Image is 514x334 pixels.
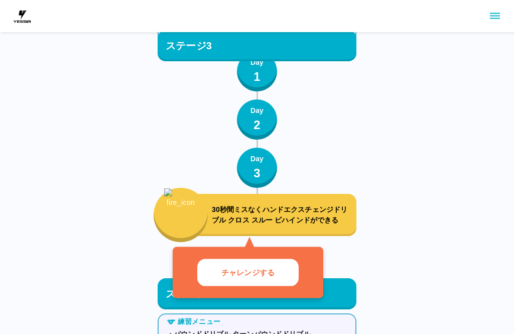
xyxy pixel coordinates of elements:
[237,99,277,140] button: Day2
[154,188,208,242] button: fire_icon
[253,68,261,86] p: 1
[253,164,261,182] p: 3
[212,204,352,226] p: 30秒間ミスなくハンドエクスチェンジドリブル クロス スルー ビハインドができる
[250,154,264,164] p: Day
[178,316,220,327] p: 練習メニュー
[166,38,212,53] p: ステージ3
[253,116,261,134] p: 2
[250,105,264,116] p: Day
[237,51,277,91] button: Day1
[12,6,32,26] img: dummy
[166,286,212,301] p: ステージ4
[250,57,264,68] p: Day
[164,188,198,230] img: fire_icon
[197,259,299,286] button: チャレンジする
[486,8,503,25] button: sidemenu
[221,267,275,278] p: チャレンジする
[237,148,277,188] button: Day3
